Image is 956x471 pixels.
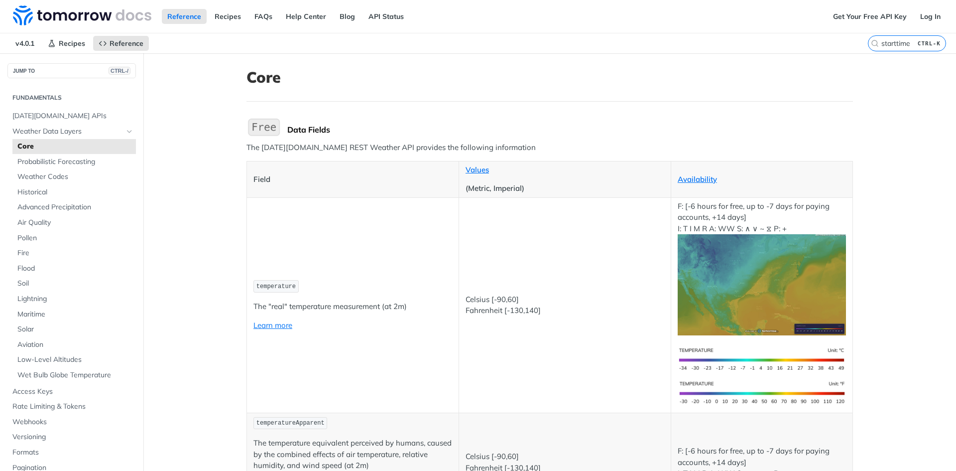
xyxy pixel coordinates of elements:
[12,368,136,383] a: Wet Bulb Globe Temperature
[12,246,136,261] a: Fire
[7,109,136,124] a: [DATE][DOMAIN_NAME] APIs
[17,248,133,258] span: Fire
[7,93,136,102] h2: Fundamentals
[253,174,452,185] p: Field
[12,276,136,291] a: Soil
[109,67,130,75] span: CTRL-/
[828,9,912,24] a: Get Your Free API Key
[12,307,136,322] a: Maritime
[162,9,207,24] a: Reference
[125,128,133,136] button: Hide subpages for Weather Data Layers
[678,343,846,376] img: temperature-si
[17,218,133,228] span: Air Quality
[17,294,133,304] span: Lightning
[256,283,296,290] span: temperature
[17,279,133,289] span: Soil
[17,187,133,197] span: Historical
[12,139,136,154] a: Core
[7,415,136,430] a: Webhooks
[13,5,151,25] img: Tomorrow.io Weather API Docs
[17,157,133,167] span: Probabilistic Forecasting
[678,201,846,335] p: F: [-6 hours for free, up to -7 days for paying accounts, +14 days] I: T I M R A: WW S: ∧ ∨ ~ ⧖ P: +
[871,39,879,47] svg: Search
[249,9,278,24] a: FAQs
[17,202,133,212] span: Advanced Precipitation
[12,292,136,307] a: Lightning
[253,301,452,313] p: The "real" temperature measurement (at 2m)
[12,231,136,246] a: Pollen
[59,39,85,48] span: Recipes
[287,125,853,135] div: Data Fields
[7,399,136,414] a: Rate Limiting & Tokens
[915,38,943,48] kbd: CTRL-K
[12,111,133,121] span: [DATE][DOMAIN_NAME] APIs
[12,417,133,427] span: Webhooks
[466,183,664,194] p: (Metric, Imperial)
[12,352,136,367] a: Low-Level Altitudes
[17,355,133,365] span: Low-Level Altitudes
[12,387,133,397] span: Access Keys
[12,127,123,137] span: Weather Data Layers
[915,9,946,24] a: Log In
[110,39,143,48] span: Reference
[93,36,149,51] a: Reference
[678,387,846,397] span: Expand image
[12,155,136,169] a: Probabilistic Forecasting
[363,9,409,24] a: API Status
[466,294,664,316] p: Celsius [-90,60] Fahrenheit [-130,140]
[17,233,133,243] span: Pollen
[12,337,136,352] a: Aviation
[10,36,40,51] span: v4.0.1
[246,68,853,86] h1: Core
[280,9,332,24] a: Help Center
[17,172,133,182] span: Weather Codes
[678,174,717,184] a: Availability
[12,261,136,276] a: Flood
[678,280,846,289] span: Expand image
[12,402,133,412] span: Rate Limiting & Tokens
[678,354,846,363] span: Expand image
[246,142,853,154] p: The [DATE][DOMAIN_NAME] REST Weather API provides the following information
[12,432,133,442] span: Versioning
[466,165,489,174] a: Values
[12,448,133,458] span: Formats
[253,320,292,330] a: Learn more
[7,63,136,78] button: JUMP TOCTRL-/
[12,185,136,200] a: Historical
[12,200,136,215] a: Advanced Precipitation
[12,215,136,230] a: Air Quality
[7,430,136,445] a: Versioning
[334,9,360,24] a: Blog
[17,264,133,274] span: Flood
[17,310,133,319] span: Maritime
[678,376,846,410] img: temperature-us
[17,142,133,152] span: Core
[12,169,136,184] a: Weather Codes
[7,124,136,139] a: Weather Data LayersHide subpages for Weather Data Layers
[12,322,136,337] a: Solar
[256,420,325,427] span: temperatureApparent
[7,445,136,460] a: Formats
[17,324,133,334] span: Solar
[7,384,136,399] a: Access Keys
[678,234,846,335] img: temperature
[17,340,133,350] span: Aviation
[42,36,91,51] a: Recipes
[209,9,246,24] a: Recipes
[17,370,133,380] span: Wet Bulb Globe Temperature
